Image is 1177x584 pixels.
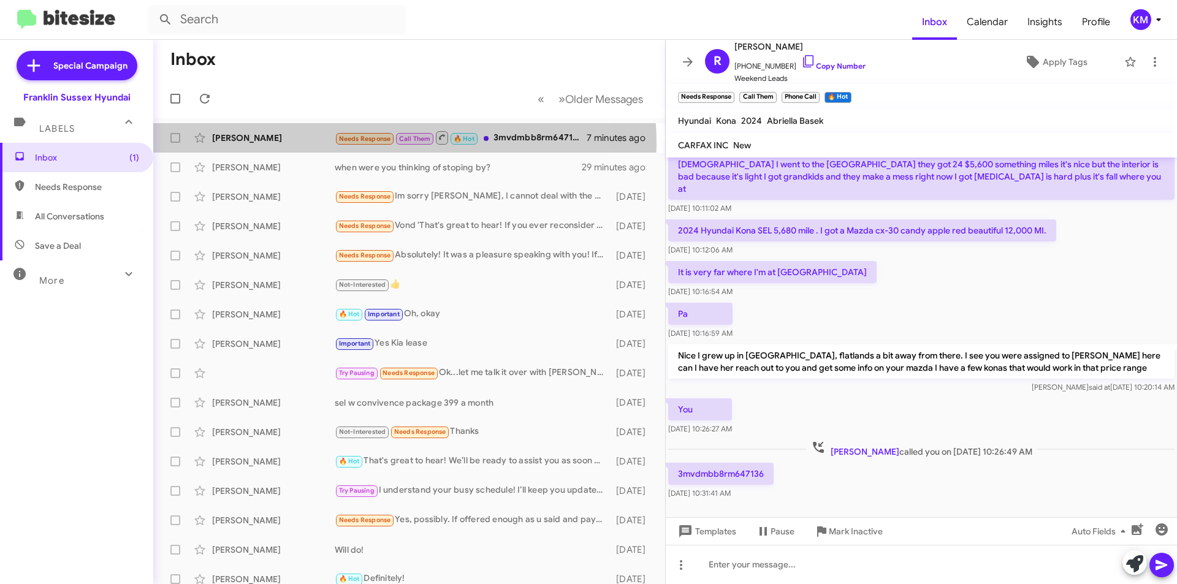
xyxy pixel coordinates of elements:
div: [DATE] [610,191,655,203]
p: Nice I grew up in [GEOGRAPHIC_DATA], flatlands a bit away from there. I see you were assigned to ... [668,344,1175,379]
div: Franklin Sussex Hyundai [23,91,131,104]
button: Previous [530,86,552,112]
span: « [538,91,544,107]
small: Needs Response [678,92,734,103]
div: Yes Kia lease [335,336,610,351]
span: [PERSON_NAME] [734,39,866,54]
p: 2024 Hyundai Kona SEL 5,680 mile . I got a Mazda cx-30 candy apple red beautiful 12,000 MI. [668,219,1056,241]
span: Pause [771,520,794,542]
span: Call Them [399,135,431,143]
span: said at [1089,382,1110,392]
a: Copy Number [801,61,866,70]
span: (1) [129,151,139,164]
div: I understand your busy schedule! I’ll keep you updated on any promotions. Whenever you’re ready t... [335,484,610,498]
div: [PERSON_NAME] [212,485,335,497]
button: Templates [666,520,746,542]
span: Auto Fields [1072,520,1130,542]
a: Special Campaign [17,51,137,80]
span: Inbox [35,151,139,164]
span: Needs Response [383,369,435,377]
div: [PERSON_NAME] [212,161,335,173]
div: [DATE] [610,455,655,468]
div: Yes, possibly. If offered enough as u said and payments on new vehicle are less than what we have... [335,513,610,527]
span: [DATE] 10:11:02 AM [668,203,731,213]
div: Im sorry [PERSON_NAME], I cannot deal with the car right now. I just had a sudden death in my fam... [335,189,610,203]
a: Profile [1072,4,1120,40]
div: Absolutely! It was a pleasure speaking with you! If all goes well my generally frugal nephew will... [335,248,610,262]
div: [DATE] [610,220,655,232]
a: Insights [1018,4,1072,40]
div: Thanks [335,425,610,439]
span: Save a Deal [35,240,81,252]
span: 🔥 Hot [339,575,360,583]
small: Phone Call [782,92,820,103]
span: Weekend Leads [734,72,866,85]
div: [DATE] [610,426,655,438]
p: 3mvdmbb8rm647136 [668,463,774,485]
div: [DATE] [610,249,655,262]
button: KM [1120,9,1164,30]
span: Needs Response [35,181,139,193]
span: Labels [39,123,75,134]
span: More [39,275,64,286]
h1: Inbox [170,50,216,69]
button: Mark Inactive [804,520,893,542]
a: Inbox [912,4,957,40]
span: [DATE] 10:31:41 AM [668,488,731,498]
div: [DATE] [610,308,655,320]
div: [PERSON_NAME] [212,279,335,291]
small: 🔥 Hot [825,92,851,103]
span: Abriella Basek [767,115,823,126]
span: [DATE] 10:16:54 AM [668,287,733,296]
div: Vond 'That's great to hear! If you ever reconsider or have any questions about your car, feel fre... [335,219,610,233]
span: [PERSON_NAME] [831,446,899,457]
span: [DATE] 10:26:27 AM [668,424,732,433]
span: Important [368,310,400,318]
div: [PERSON_NAME] [212,132,335,144]
div: [DATE] [610,338,655,350]
div: That's great to hear! We’ll be ready to assist you as soon as you arrive. Safe travels! [335,454,610,468]
span: All Conversations [35,210,104,222]
div: sel w convivence package 399 a month [335,396,610,409]
span: Special Campaign [53,59,128,72]
span: 🔥 Hot [339,310,360,318]
span: [DATE] 10:16:59 AM [668,328,733,338]
span: Try Pausing [339,487,375,495]
div: Oh, okay [335,307,610,321]
p: Pa [668,303,733,325]
p: It is very far where I'm at [GEOGRAPHIC_DATA] [668,261,877,283]
span: Not-Interested [339,428,386,436]
span: Needs Response [339,222,391,230]
div: Ok...let me talk it over with [PERSON_NAME] will get back to you. [335,366,610,380]
div: [PERSON_NAME] [212,338,335,350]
span: » [558,91,565,107]
span: New [733,140,751,151]
span: Needs Response [339,192,391,200]
div: [DATE] [610,279,655,291]
p: You [668,398,732,420]
span: Needs Response [339,135,391,143]
span: Needs Response [339,251,391,259]
span: R [714,51,722,71]
div: [PERSON_NAME] [212,220,335,232]
div: 3mvdmbb8rm647136 [335,130,587,145]
span: 🔥 Hot [339,457,360,465]
div: [PERSON_NAME] [212,455,335,468]
span: Try Pausing [339,369,375,377]
div: [PERSON_NAME] [212,544,335,556]
a: Calendar [957,4,1018,40]
span: [PERSON_NAME] [DATE] 10:20:14 AM [1032,382,1175,392]
span: Older Messages [565,93,643,106]
small: Call Them [739,92,776,103]
span: Needs Response [339,516,391,524]
div: [DATE] [610,367,655,379]
button: Next [551,86,650,112]
span: called you on [DATE] 10:26:49 AM [806,440,1037,458]
span: Not-Interested [339,281,386,289]
span: Apply Tags [1043,51,1087,73]
input: Search [148,5,406,34]
span: Hyundai [678,115,711,126]
div: [PERSON_NAME] [212,514,335,526]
